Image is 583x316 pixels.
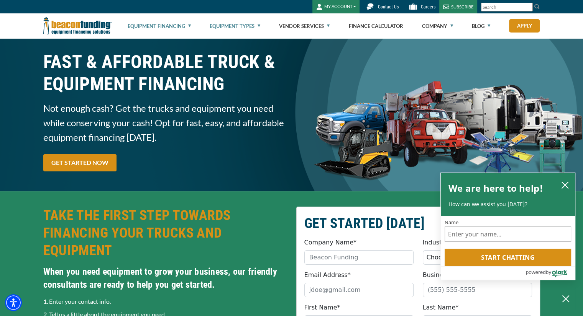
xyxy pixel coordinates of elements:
[304,270,351,280] label: Email Address*
[378,4,399,10] span: Contact Us
[472,14,490,38] a: Blog
[5,294,22,311] div: Accessibility Menu
[423,283,532,297] input: (555) 555-5555
[525,4,531,10] a: Clear search text
[421,4,435,10] span: Careers
[546,267,551,277] span: by
[445,226,571,242] input: Name
[304,283,414,297] input: jdoe@gmail.com
[304,238,356,247] label: Company Name*
[526,267,575,280] a: Powered by Olark
[43,297,287,306] p: 1. Enter your contact info.
[526,267,545,277] span: powered
[445,249,571,266] button: Start chatting
[43,73,287,95] span: EQUIPMENT FINANCING
[43,207,287,259] h2: TAKE THE FIRST STEP TOWARDS FINANCING YOUR TRUCKS AND EQUIPMENT
[559,179,571,190] button: close chatbox
[481,3,533,11] input: Search
[440,173,575,280] div: olark chatbox
[304,303,340,312] label: First Name*
[423,303,459,312] label: Last Name*
[448,200,567,208] p: How can we assist you [DATE]?
[445,220,571,225] label: Name
[43,51,287,95] h1: FAST & AFFORDABLE TRUCK &
[534,3,540,10] img: Search
[43,101,287,145] span: Not enough cash? Get the trucks and equipment you need while conserving your cash! Opt for fast, ...
[279,14,330,38] a: Vendor Services
[423,270,474,280] label: Business Phone*
[509,19,540,33] a: Apply
[422,14,453,38] a: Company
[128,14,191,38] a: Equipment Financing
[423,238,451,247] label: Industry*
[43,265,287,291] h4: When you need equipment to grow your business, our friendly consultants are ready to help you get...
[43,154,117,171] a: GET STARTED NOW
[304,250,414,265] input: Beacon Funding
[210,14,260,38] a: Equipment Types
[304,215,532,232] h2: GET STARTED [DATE]
[556,287,575,310] button: Close Chatbox
[43,13,112,38] img: Beacon Funding Corporation logo
[348,14,403,38] a: Finance Calculator
[448,181,543,196] h2: We are here to help!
